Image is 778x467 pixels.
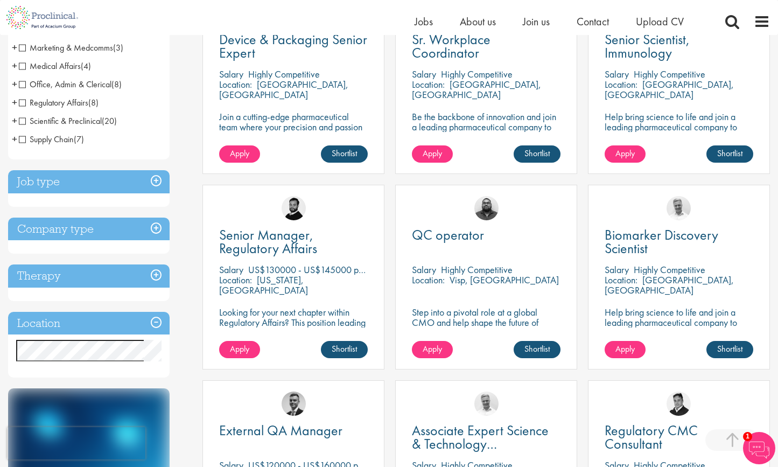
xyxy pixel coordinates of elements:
[219,421,342,440] span: External QA Manager
[219,263,243,276] span: Salary
[219,341,260,358] a: Apply
[412,145,453,163] a: Apply
[460,15,496,29] a: About us
[412,78,541,101] p: [GEOGRAPHIC_DATA], [GEOGRAPHIC_DATA]
[219,274,308,296] p: [US_STATE], [GEOGRAPHIC_DATA]
[423,343,442,354] span: Apply
[248,68,320,80] p: Highly Competitive
[441,263,513,276] p: Highly Competitive
[282,392,306,416] a: Alex Bill
[113,42,123,53] span: (3)
[423,148,442,159] span: Apply
[282,196,306,220] img: Nick Walker
[412,228,560,242] a: QC operator
[412,307,560,338] p: Step into a pivotal role at a global CMO and help shape the future of healthcare manufacturing.
[605,78,637,90] span: Location:
[514,341,560,358] a: Shortlist
[605,30,690,62] span: Senior Scientist, Immunology
[441,68,513,80] p: Highly Competitive
[19,134,74,145] span: Supply Chain
[12,94,17,110] span: +
[19,97,88,108] span: Regulatory Affairs
[605,111,753,163] p: Help bring science to life and join a leading pharmaceutical company to play a key role in delive...
[474,392,499,416] a: Joshua Bye
[605,274,734,296] p: [GEOGRAPHIC_DATA], [GEOGRAPHIC_DATA]
[321,145,368,163] a: Shortlist
[219,145,260,163] a: Apply
[615,343,635,354] span: Apply
[219,228,368,255] a: Senior Manager, Regulatory Affairs
[102,115,117,127] span: (20)
[605,424,753,451] a: Regulatory CMC Consultant
[636,15,684,29] a: Upload CV
[81,60,91,72] span: (4)
[88,97,99,108] span: (8)
[219,307,368,348] p: Looking for your next chapter within Regulatory Affairs? This position leading projects and worki...
[412,111,560,152] p: Be the backbone of innovation and join a leading pharmaceutical company to help keep life-changin...
[577,15,609,29] a: Contact
[8,170,170,193] h3: Job type
[19,79,111,90] span: Office, Admin & Clerical
[412,30,490,62] span: Sr. Workplace Coordinator
[321,341,368,358] a: Shortlist
[219,226,317,257] span: Senior Manager, Regulatory Affairs
[412,68,436,80] span: Salary
[415,15,433,29] a: Jobs
[219,33,368,60] a: Device & Packaging Senior Expert
[706,341,753,358] a: Shortlist
[12,39,17,55] span: +
[743,432,752,441] span: 1
[743,432,775,464] img: Chatbot
[19,97,99,108] span: Regulatory Affairs
[19,79,122,90] span: Office, Admin & Clerical
[19,42,113,53] span: Marketing & Medcomms
[605,33,753,60] a: Senior Scientist, Immunology
[514,145,560,163] a: Shortlist
[248,263,392,276] p: US$130000 - US$145000 per annum
[523,15,550,29] span: Join us
[605,307,753,358] p: Help bring science to life and join a leading pharmaceutical company to play a key role in delive...
[111,79,122,90] span: (8)
[74,134,84,145] span: (7)
[8,312,170,335] h3: Location
[412,226,484,244] span: QC operator
[230,343,249,354] span: Apply
[667,196,691,220] img: Joshua Bye
[8,264,170,288] h3: Therapy
[412,424,560,451] a: Associate Expert Science & Technology ([MEDICAL_DATA])
[667,392,691,416] img: Peter Duvall
[615,148,635,159] span: Apply
[412,341,453,358] a: Apply
[19,42,123,53] span: Marketing & Medcomms
[219,111,368,152] p: Join a cutting-edge pharmaceutical team where your precision and passion for quality will help sh...
[605,78,734,101] p: [GEOGRAPHIC_DATA], [GEOGRAPHIC_DATA]
[450,274,559,286] p: Visp, [GEOGRAPHIC_DATA]
[605,341,646,358] a: Apply
[605,145,646,163] a: Apply
[19,60,81,72] span: Medical Affairs
[219,78,252,90] span: Location:
[706,145,753,163] a: Shortlist
[12,113,17,129] span: +
[412,78,445,90] span: Location:
[12,58,17,74] span: +
[412,274,445,286] span: Location:
[412,263,436,276] span: Salary
[474,196,499,220] img: Ashley Bennett
[219,274,252,286] span: Location:
[8,218,170,241] h3: Company type
[219,78,348,101] p: [GEOGRAPHIC_DATA], [GEOGRAPHIC_DATA]
[605,68,629,80] span: Salary
[605,421,698,453] span: Regulatory CMC Consultant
